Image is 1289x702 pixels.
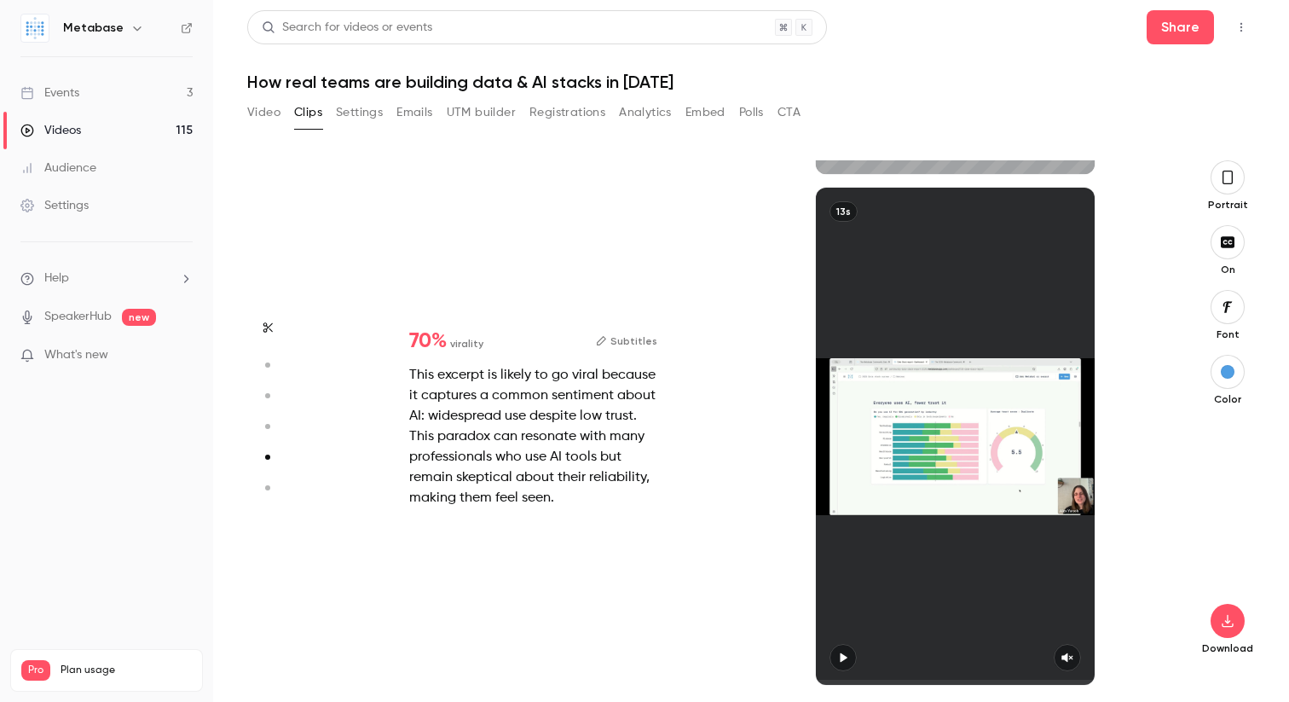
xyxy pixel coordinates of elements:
[447,99,516,126] button: UTM builder
[336,99,383,126] button: Settings
[44,308,112,326] a: SpeakerHub
[1147,10,1214,44] button: Share
[396,99,432,126] button: Emails
[450,336,483,351] span: virality
[247,72,1255,92] h1: How real teams are building data & AI stacks in [DATE]
[122,309,156,326] span: new
[409,365,657,508] div: This excerpt is likely to go viral because it captures a common sentiment about AI: widespread us...
[44,270,69,287] span: Help
[21,15,49,42] img: Metabase
[44,346,108,364] span: What's new
[247,99,280,126] button: Video
[63,20,124,37] h6: Metabase
[1200,198,1255,212] p: Portrait
[596,331,657,351] button: Subtitles
[61,664,192,677] span: Plan usage
[529,99,605,126] button: Registrations
[1200,263,1255,276] p: On
[685,99,725,126] button: Embed
[1200,392,1255,406] p: Color
[20,270,193,287] li: help-dropdown-opener
[1200,328,1255,341] p: Font
[21,660,50,681] span: Pro
[262,19,432,37] div: Search for videos or events
[20,160,96,177] div: Audience
[294,99,322,126] button: Clips
[20,84,79,102] div: Events
[172,348,193,363] iframe: Noticeable Trigger
[739,99,764,126] button: Polls
[20,197,89,214] div: Settings
[619,99,672,126] button: Analytics
[777,99,801,126] button: CTA
[1228,14,1255,41] button: Top Bar Actions
[1200,641,1255,655] p: Download
[20,122,81,139] div: Videos
[409,331,447,351] span: 70 %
